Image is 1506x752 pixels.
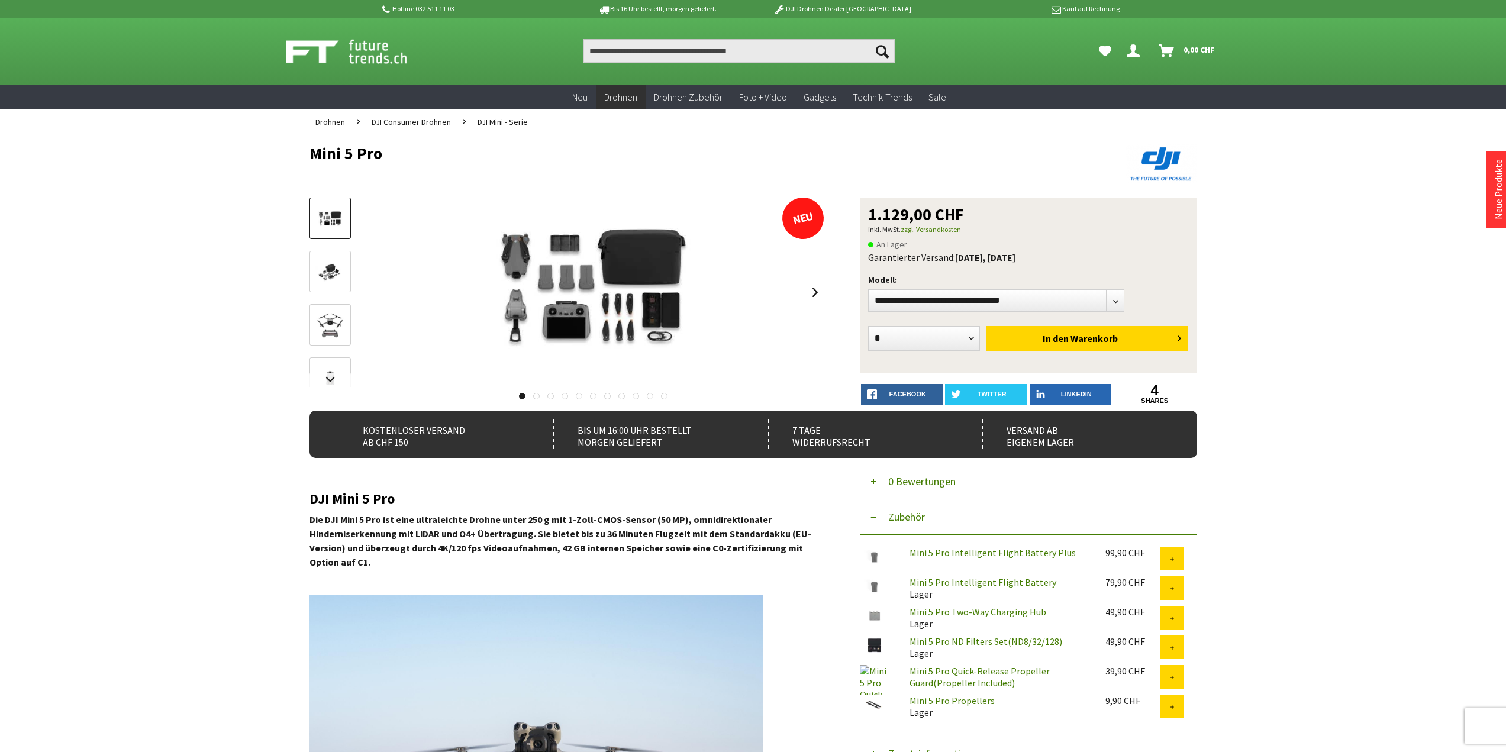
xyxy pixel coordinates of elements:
[1030,384,1112,405] a: LinkedIn
[604,91,637,103] span: Drohnen
[1105,606,1160,618] div: 49,90 CHF
[901,225,961,234] a: zzgl. Versandkosten
[982,419,1171,449] div: Versand ab eigenem Lager
[860,606,889,625] img: Mini 5 Pro Two-Way Charging Hub
[860,635,889,655] img: Mini 5 Pro ND Filters Set(ND8/32/128)
[900,635,1096,659] div: Lager
[910,576,1056,588] a: Mini 5 Pro Intelligent Flight Battery
[309,491,824,506] h2: DJI Mini 5 Pro
[646,85,731,109] a: Drohnen Zubehör
[339,419,528,449] div: Kostenloser Versand ab CHF 150
[860,695,889,714] img: Mini 5 Pro Propellers
[309,514,811,568] strong: Die DJI Mini 5 Pro ist eine ultraleichte Drohne unter 250 g mit 1-Zoll-CMOS-Sensor (50 MP), omnid...
[1105,576,1160,588] div: 79,90 CHF
[654,91,723,103] span: Drohnen Zubehör
[1122,39,1149,63] a: Dein Konto
[731,85,795,109] a: Foto + Video
[1105,635,1160,647] div: 49,90 CHF
[309,109,351,135] a: Drohnen
[380,2,565,16] p: Hotline 032 511 11 03
[868,222,1189,237] p: inkl. MwSt.
[870,39,895,63] button: Suchen
[860,665,889,695] img: Mini 5 Pro Quick-Release Propeller Guard(Propeller Included)
[309,144,1020,162] h1: Mini 5 Pro
[910,695,995,706] a: Mini 5 Pro Propellers
[868,251,1189,263] div: Garantierter Versand:
[910,665,1050,689] a: Mini 5 Pro Quick-Release Propeller Guard(Propeller Included)
[986,326,1188,351] button: In den Warenkorb
[945,384,1027,405] a: twitter
[768,419,957,449] div: 7 Tage Widerrufsrecht
[1492,159,1504,220] a: Neue Produkte
[478,117,528,127] span: DJI Mini - Serie
[900,695,1096,718] div: Lager
[853,91,912,103] span: Technik-Trends
[1126,144,1197,183] img: DJI
[928,91,946,103] span: Sale
[955,251,1015,263] b: [DATE], [DATE]
[900,576,1096,600] div: Lager
[868,237,907,251] span: An Lager
[1154,39,1221,63] a: Warenkorb
[372,117,451,127] span: DJI Consumer Drohnen
[844,85,920,109] a: Technik-Trends
[860,499,1197,535] button: Zubehör
[1070,333,1118,344] span: Warenkorb
[1114,384,1196,397] a: 4
[935,2,1120,16] p: Kauf auf Rechnung
[313,208,347,231] img: Vorschau: Mini 5 Pro
[795,85,844,109] a: Gadgets
[868,206,964,222] span: 1.129,00 CHF
[1105,665,1160,677] div: 39,90 CHF
[920,85,954,109] a: Sale
[868,273,1189,287] p: Modell:
[860,576,889,596] img: Mini 5 Pro Intelligent Flight Battery
[889,390,926,398] span: facebook
[553,419,742,449] div: Bis um 16:00 Uhr bestellt Morgen geliefert
[739,91,787,103] span: Foto + Video
[286,37,433,66] img: Shop Futuretrends - zur Startseite wechseln
[565,2,750,16] p: Bis 16 Uhr bestellt, morgen geliefert.
[860,547,889,566] img: Mini 5 Pro Intelligent Flight Battery Plus
[366,109,457,135] a: DJI Consumer Drohnen
[315,117,345,127] span: Drohnen
[564,85,596,109] a: Neu
[978,390,1007,398] span: twitter
[861,384,943,405] a: facebook
[910,547,1076,559] a: Mini 5 Pro Intelligent Flight Battery Plus
[860,464,1197,499] button: 0 Bewertungen
[1114,397,1196,405] a: shares
[1105,547,1160,559] div: 99,90 CHF
[1043,333,1069,344] span: In den
[1093,39,1117,63] a: Meine Favoriten
[1105,695,1160,706] div: 9,90 CHF
[750,2,934,16] p: DJI Drohnen Dealer [GEOGRAPHIC_DATA]
[452,198,736,387] img: Mini 5 Pro
[596,85,646,109] a: Drohnen
[1061,390,1092,398] span: LinkedIn
[910,635,1062,647] a: Mini 5 Pro ND Filters Set(ND8/32/128)
[900,606,1096,630] div: Lager
[1183,40,1215,59] span: 0,00 CHF
[804,91,836,103] span: Gadgets
[910,606,1046,618] a: Mini 5 Pro Two-Way Charging Hub
[583,39,895,63] input: Produkt, Marke, Kategorie, EAN, Artikelnummer…
[472,109,534,135] a: DJI Mini - Serie
[572,91,588,103] span: Neu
